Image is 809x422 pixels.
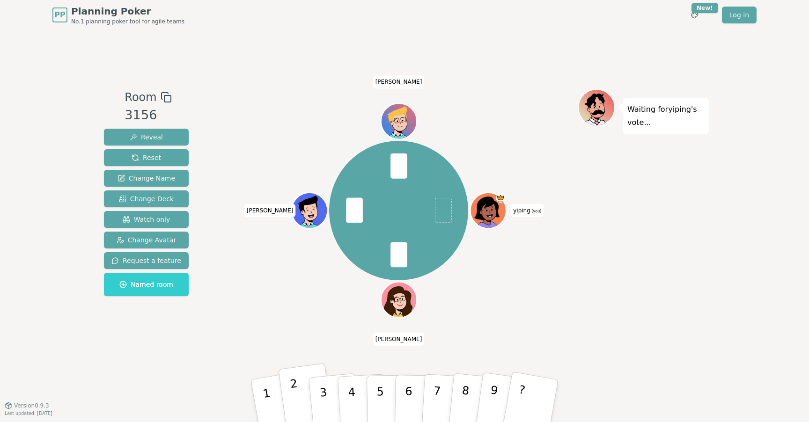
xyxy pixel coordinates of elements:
[71,18,184,25] span: No.1 planning poker tool for agile teams
[119,194,174,204] span: Change Deck
[373,333,425,346] span: Click to change your name
[496,194,505,203] span: yiping is the host
[5,402,49,409] button: Version0.9.3
[471,194,505,227] button: Click to change your avatar
[104,129,189,146] button: Reveal
[71,5,184,18] span: Planning Poker
[104,149,189,166] button: Reset
[244,204,296,217] span: Click to change your name
[104,170,189,187] button: Change Name
[104,232,189,248] button: Change Avatar
[511,204,544,217] span: Click to change your name
[5,411,52,416] span: Last updated: [DATE]
[691,3,718,13] div: New!
[14,402,49,409] span: Version 0.9.3
[52,5,184,25] a: PPPlanning PokerNo.1 planning poker tool for agile teams
[686,7,703,23] button: New!
[119,280,173,289] span: Named room
[111,256,181,265] span: Request a feature
[104,211,189,228] button: Watch only
[104,190,189,207] button: Change Deck
[722,7,757,23] a: Log in
[104,252,189,269] button: Request a feature
[54,9,65,21] span: PP
[125,106,171,125] div: 3156
[123,215,170,224] span: Watch only
[104,273,189,296] button: Named room
[117,235,177,245] span: Change Avatar
[118,174,175,183] span: Change Name
[130,132,163,142] span: Reveal
[125,89,156,106] span: Room
[627,103,704,129] p: Waiting for yiping 's vote...
[530,209,542,213] span: (you)
[373,75,425,88] span: Click to change your name
[132,153,161,162] span: Reset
